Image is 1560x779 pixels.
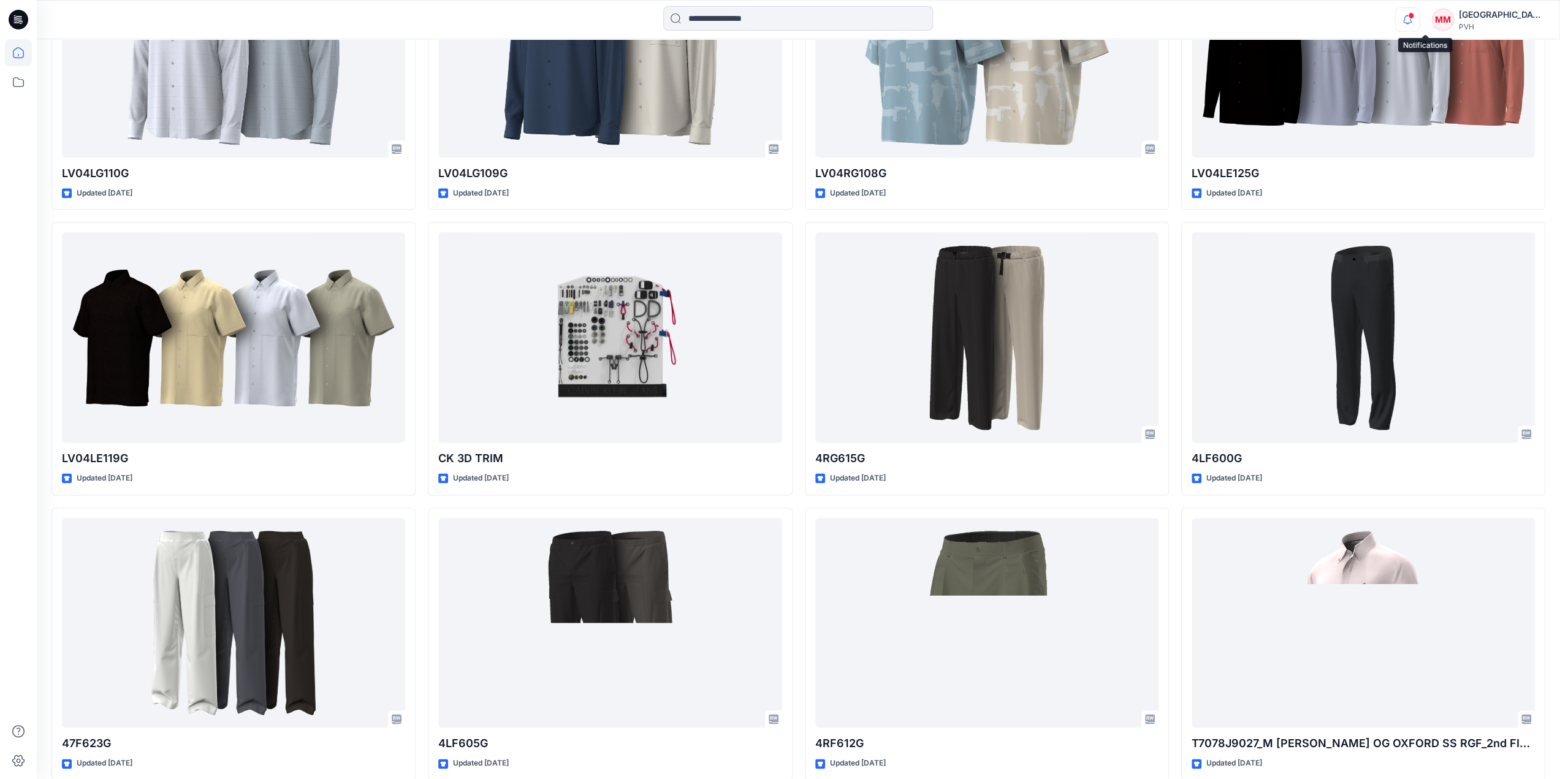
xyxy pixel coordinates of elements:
a: 4LF605G [438,518,782,728]
div: [GEOGRAPHIC_DATA][PERSON_NAME][GEOGRAPHIC_DATA] [1459,7,1545,22]
div: PVH [1459,22,1545,31]
p: Updated [DATE] [77,187,132,200]
p: Updated [DATE] [453,472,509,485]
p: Updated [DATE] [830,187,886,200]
a: CK 3D TRIM [438,232,782,443]
p: Updated [DATE] [1206,187,1262,200]
p: Updated [DATE] [830,757,886,770]
a: 47F623G [62,518,405,728]
p: LV04LE119G [62,450,405,467]
p: T7078J9027_M [PERSON_NAME] OG OXFORD SS RGF_2nd FIT__[DATE] [1192,735,1535,752]
p: 4LF605G [438,735,782,752]
p: Updated [DATE] [77,757,132,770]
a: 4RF612G [815,518,1159,728]
p: LV04LE125G [1192,165,1535,182]
p: LV04LG109G [438,165,782,182]
p: 4RF612G [815,735,1159,752]
p: Updated [DATE] [1206,472,1262,485]
p: 4LF600G [1192,450,1535,467]
a: T7078J9027_M TOMMY STRETCH OG OXFORD SS RGF_2nd FIT__7-30-2025 [1192,518,1535,728]
a: 4RG615G [815,232,1159,443]
p: LV04LG110G [62,165,405,182]
p: Updated [DATE] [453,757,509,770]
p: Updated [DATE] [77,472,132,485]
p: Updated [DATE] [830,472,886,485]
p: 4RG615G [815,450,1159,467]
p: 47F623G [62,735,405,752]
a: LV04LE119G [62,232,405,443]
div: MM [1432,9,1454,31]
p: Updated [DATE] [453,187,509,200]
a: 4LF600G [1192,232,1535,443]
p: CK 3D TRIM [438,450,782,467]
p: LV04RG108G [815,165,1159,182]
p: Updated [DATE] [1206,757,1262,770]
